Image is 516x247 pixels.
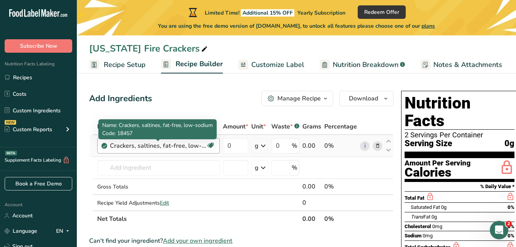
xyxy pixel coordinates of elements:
[251,122,266,131] span: Unit
[360,141,370,151] a: i
[97,122,129,131] span: Ingredient
[5,39,72,53] button: Subscribe Now
[5,224,37,238] a: Language
[405,233,421,239] span: Sodium
[405,94,514,130] h1: Nutrition Facts
[104,60,146,70] span: Recipe Setup
[411,204,440,210] span: Saturated Fat
[333,60,398,70] span: Nutrition Breakdown
[433,60,502,70] span: Notes & Attachments
[297,9,345,17] span: Yearly Subscription
[508,204,514,210] span: 0%
[324,141,357,150] div: 0%
[110,141,206,150] div: Crackers, saltines, fat-free, low-sodium
[324,182,357,191] div: 0%
[364,8,399,16] span: Redeem Offer
[431,214,437,220] span: 0g
[358,5,406,19] button: Redeem Offer
[20,42,57,50] span: Subscribe Now
[405,131,514,139] div: 2 Servings Per Container
[5,120,16,125] div: NEW
[508,233,514,239] span: 0%
[405,139,452,149] span: Serving Size
[5,151,17,155] div: BETA
[89,92,152,105] div: Add Ingredients
[432,224,442,229] span: 0mg
[251,60,304,70] span: Customize Label
[241,9,294,17] span: Additional 15% OFF
[158,22,435,30] span: You are using the free demo version of [DOMAIN_NAME], to unlock all features please choose one of...
[302,182,321,191] div: 0.00
[102,130,133,137] span: Code: 18457
[405,167,471,178] div: Calories
[405,195,425,201] span: Total Fat
[176,59,223,69] span: Recipe Builder
[271,122,299,131] div: Waste
[102,122,213,129] span: Name: Crackers, saltines, fat-free, low-sodium
[5,125,52,134] div: Custom Reports
[97,160,220,175] input: Add Ingredient
[405,160,471,167] div: Amount Per Serving
[163,236,232,245] span: Add your own ingredient
[302,141,321,150] div: 0.00
[160,199,169,207] span: Edit
[302,122,321,131] span: Grams
[161,55,223,74] a: Recipe Builder
[238,56,304,73] a: Customize Label
[89,236,393,245] div: Can't find your ingredient?
[411,214,430,220] span: Fat
[320,56,405,73] a: Nutrition Breakdown
[504,139,514,149] span: 0g
[490,221,508,239] iframe: Intercom live chat
[302,198,321,207] div: 0
[405,182,514,191] section: % Daily Value *
[423,233,433,239] span: 0mg
[421,22,435,30] span: plans
[508,224,514,229] span: 0%
[187,8,345,17] div: Limited Time!
[97,199,220,207] div: Recipe Yield Adjustments
[97,183,220,191] div: Gross Totals
[89,42,209,55] div: [US_STATE] Fire Crackers
[411,214,423,220] i: Trans
[255,163,259,172] div: g
[349,94,378,103] span: Download
[339,91,393,106] button: Download
[324,122,357,131] span: Percentage
[506,221,512,227] span: 2
[261,91,333,106] button: Manage Recipe
[441,204,446,210] span: 0g
[255,141,259,150] div: g
[420,56,502,73] a: Notes & Attachments
[301,210,323,227] th: 0.00
[89,56,146,73] a: Recipe Setup
[405,224,431,229] span: Cholesterol
[56,227,72,236] div: EN
[223,122,248,131] span: Amount
[323,210,358,227] th: 0%
[277,94,321,103] div: Manage Recipe
[5,177,72,190] a: Book a Free Demo
[96,210,301,227] th: Net Totals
